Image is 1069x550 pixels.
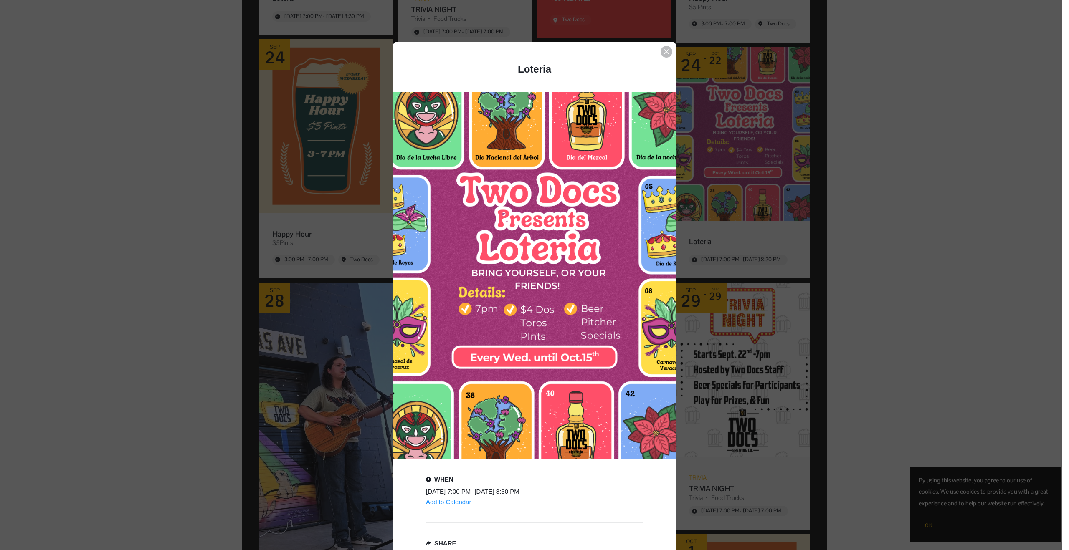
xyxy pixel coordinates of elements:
[426,498,471,506] div: Add to Calendar
[434,476,453,483] div: When
[518,63,551,75] div: Loteria
[434,540,456,547] div: Share
[393,92,676,459] img: Picture for 'Loteria' event
[426,488,635,495] div: [DATE] 7:00 PM - [DATE] 8:30 PM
